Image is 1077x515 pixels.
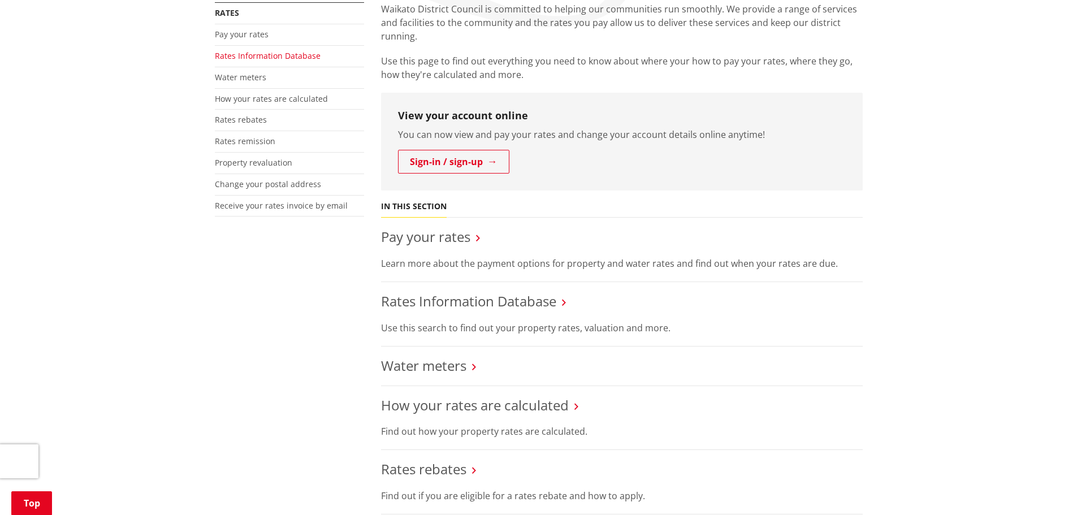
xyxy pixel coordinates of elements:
p: Waikato District Council is committed to helping our communities run smoothly. We provide a range... [381,2,863,43]
a: How your rates are calculated [381,396,569,414]
a: Water meters [381,356,466,375]
h3: View your account online [398,110,846,122]
a: Pay your rates [381,227,470,246]
a: Pay your rates [215,29,269,40]
a: Rates Information Database [381,292,556,310]
p: Use this search to find out your property rates, valuation and more. [381,321,863,335]
iframe: Messenger Launcher [1025,468,1066,508]
a: Rates rebates [215,114,267,125]
a: Property revaluation [215,157,292,168]
a: How your rates are calculated [215,93,328,104]
p: Find out how your property rates are calculated. [381,425,863,438]
h5: In this section [381,202,447,211]
a: Change your postal address [215,179,321,189]
p: You can now view and pay your rates and change your account details online anytime! [398,128,846,141]
a: Rates rebates [381,460,466,478]
a: Rates [215,7,239,18]
a: Sign-in / sign-up [398,150,509,174]
a: Rates remission [215,136,275,146]
p: Find out if you are eligible for a rates rebate and how to apply. [381,489,863,503]
a: Top [11,491,52,515]
a: Rates Information Database [215,50,321,61]
a: Receive your rates invoice by email [215,200,348,211]
p: Use this page to find out everything you need to know about where your how to pay your rates, whe... [381,54,863,81]
a: Water meters [215,72,266,83]
p: Learn more about the payment options for property and water rates and find out when your rates ar... [381,257,863,270]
